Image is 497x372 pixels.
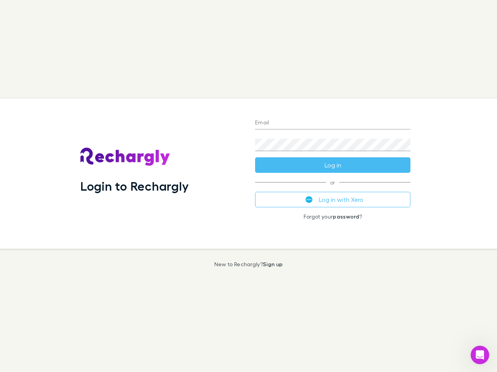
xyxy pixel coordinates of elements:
h1: Login to Rechargly [80,179,189,193]
button: Log in [255,157,410,173]
img: Xero's logo [306,196,313,203]
a: Sign up [263,261,283,267]
p: Forgot your ? [255,214,410,220]
img: Rechargly's Logo [80,148,170,166]
a: password [333,213,359,220]
span: or [255,182,410,183]
button: Log in with Xero [255,192,410,207]
iframe: Intercom live chat [471,346,489,364]
p: New to Rechargly? [214,261,283,267]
